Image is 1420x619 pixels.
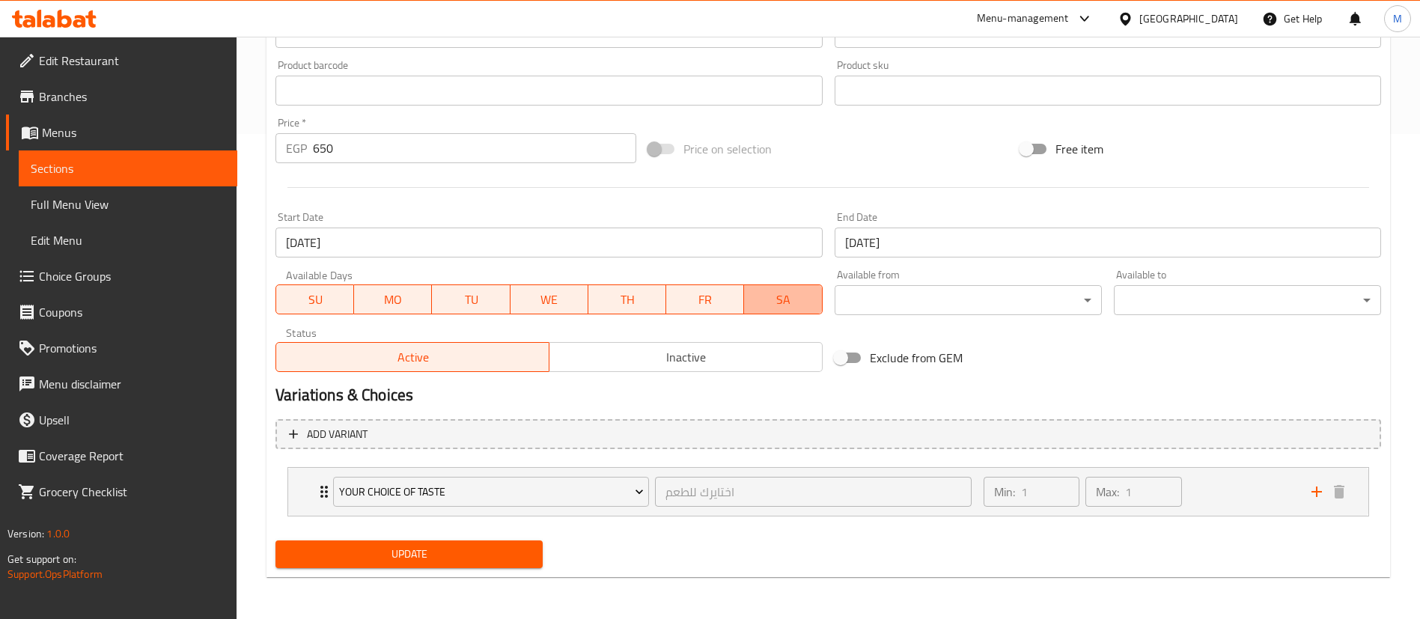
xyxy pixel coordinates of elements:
span: Update [287,545,531,564]
span: your Choice of taste [339,483,644,501]
span: Exclude from GEM [870,349,963,367]
a: Menu disclaimer [6,366,237,402]
button: WE [511,284,588,314]
span: Free item [1055,140,1103,158]
span: Full Menu View [31,195,225,213]
span: MO [360,289,426,311]
div: [GEOGRAPHIC_DATA] [1139,10,1238,27]
a: Coverage Report [6,438,237,474]
p: Max: [1096,483,1119,501]
span: SA [750,289,816,311]
span: Upsell [39,411,225,429]
div: Expand [288,468,1368,516]
div: ​ [835,285,1102,315]
span: Branches [39,88,225,106]
button: Update [275,540,543,568]
span: SU [282,289,348,311]
button: add [1305,481,1328,503]
span: 1.0.0 [46,524,70,543]
span: Grocery Checklist [39,483,225,501]
button: SA [744,284,822,314]
span: Coupons [39,303,225,321]
span: Edit Restaurant [39,52,225,70]
span: Menus [42,124,225,141]
a: Edit Restaurant [6,43,237,79]
p: EGP [286,139,307,157]
button: FR [666,284,744,314]
p: Min: [994,483,1015,501]
span: Version: [7,524,44,543]
a: Choice Groups [6,258,237,294]
span: Active [282,347,543,368]
input: Please enter product sku [835,76,1381,106]
span: M [1393,10,1402,27]
button: TU [432,284,510,314]
button: Active [275,342,549,372]
span: Price on selection [683,140,772,158]
span: WE [516,289,582,311]
a: Support.OpsPlatform [7,564,103,584]
span: Coverage Report [39,447,225,465]
span: Menu disclaimer [39,375,225,393]
span: Inactive [555,347,817,368]
span: Get support on: [7,549,76,569]
input: Please enter product barcode [275,76,822,106]
a: Upsell [6,402,237,438]
span: FR [672,289,738,311]
button: delete [1328,481,1350,503]
a: Promotions [6,330,237,366]
button: Add variant [275,419,1381,450]
span: TH [594,289,660,311]
a: Coupons [6,294,237,330]
span: Edit Menu [31,231,225,249]
span: Sections [31,159,225,177]
li: Expand [275,461,1381,522]
button: MO [354,284,432,314]
a: Grocery Checklist [6,474,237,510]
span: TU [438,289,504,311]
span: Choice Groups [39,267,225,285]
span: Add variant [307,425,368,444]
button: your Choice of taste [333,477,649,507]
h2: Variations & Choices [275,384,1381,406]
a: Branches [6,79,237,115]
button: SU [275,284,354,314]
button: Inactive [549,342,823,372]
a: Sections [19,150,237,186]
button: TH [588,284,666,314]
a: Edit Menu [19,222,237,258]
input: Please enter price [313,133,636,163]
a: Full Menu View [19,186,237,222]
a: Menus [6,115,237,150]
span: Promotions [39,339,225,357]
div: ​ [1114,285,1381,315]
div: Menu-management [977,10,1069,28]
